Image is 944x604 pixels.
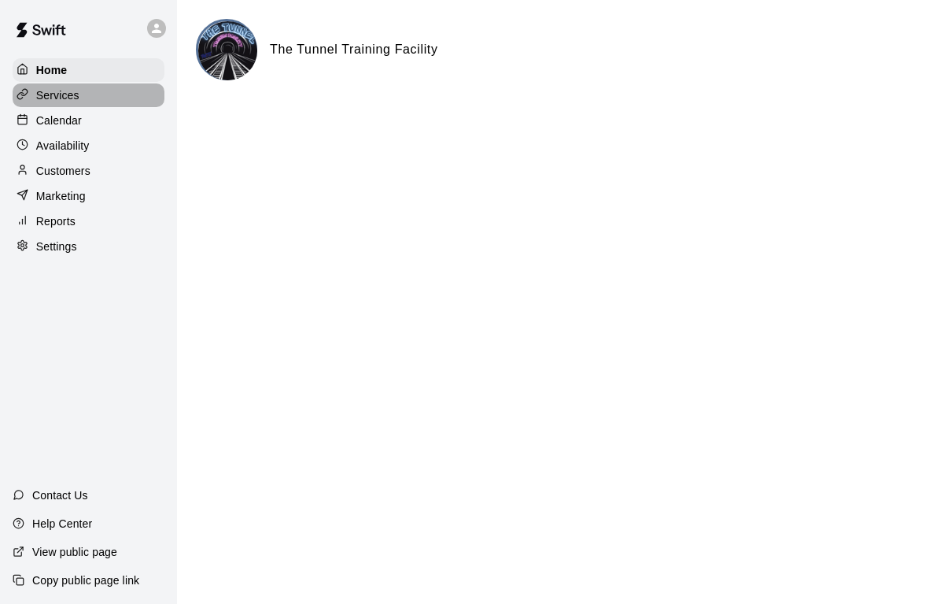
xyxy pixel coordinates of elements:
p: Contact Us [32,487,88,503]
p: Availability [36,138,90,154]
p: Customers [36,163,90,179]
p: Calendar [36,113,82,128]
a: Home [13,58,164,82]
p: Copy public page link [32,573,139,588]
p: Help Center [32,516,92,532]
a: Calendar [13,109,164,132]
h6: The Tunnel Training Facility [270,39,438,60]
p: View public page [32,544,117,560]
img: The Tunnel Training Facility logo [198,21,257,80]
p: Marketing [36,188,86,204]
p: Settings [36,239,77,254]
a: Settings [13,235,164,258]
a: Availability [13,134,164,157]
p: Home [36,62,68,78]
a: Reports [13,209,164,233]
a: Marketing [13,184,164,208]
p: Reports [36,213,76,229]
a: Customers [13,159,164,183]
a: Services [13,83,164,107]
p: Services [36,87,79,103]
